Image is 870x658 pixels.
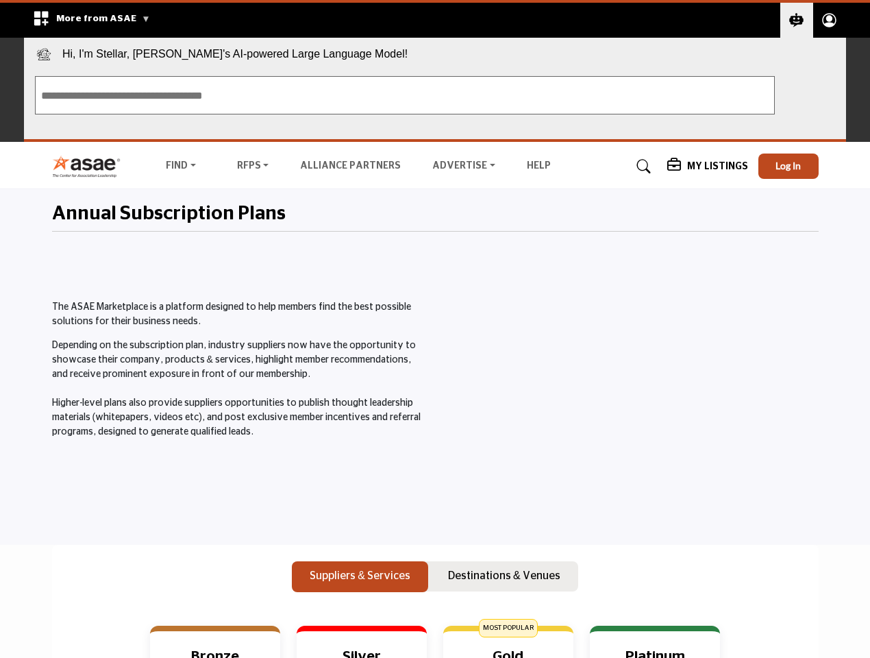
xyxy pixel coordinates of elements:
[448,568,560,584] p: Destinations & Venues
[527,161,551,171] a: Help
[310,568,410,584] p: Suppliers & Services
[52,300,428,329] p: The ASAE Marketplace is a platform designed to help members find the best possible solutions for ...
[430,561,578,593] button: Destinations & Venues
[667,158,748,175] div: My Listings
[35,43,57,65] img: Stellar LLM chatbot icon
[292,561,428,593] button: Suppliers & Services
[24,3,159,38] div: More from ASAE
[623,156,660,178] a: Search
[443,300,819,512] iframe: Master the ASAE Marketplace and Start by Claiming Your Listing
[156,157,206,176] a: Find
[56,14,150,23] span: More from ASAE
[758,154,819,179] button: Log In
[52,203,286,226] h2: Annual Subscription Plans
[479,619,538,637] span: MOST POPULAR
[227,157,279,176] a: RFPs
[52,339,428,439] p: Depending on the subscription plan, industry suppliers now have the opportunity to showcase their...
[52,155,128,178] img: Site Logo
[423,157,505,176] a: Advertise
[57,48,408,60] span: Hi, I'm Stellar, [PERSON_NAME]'s AI-powered Large Language Model!
[300,161,401,171] a: Alliance Partners
[775,160,801,171] span: Log In
[687,160,748,173] h5: My Listings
